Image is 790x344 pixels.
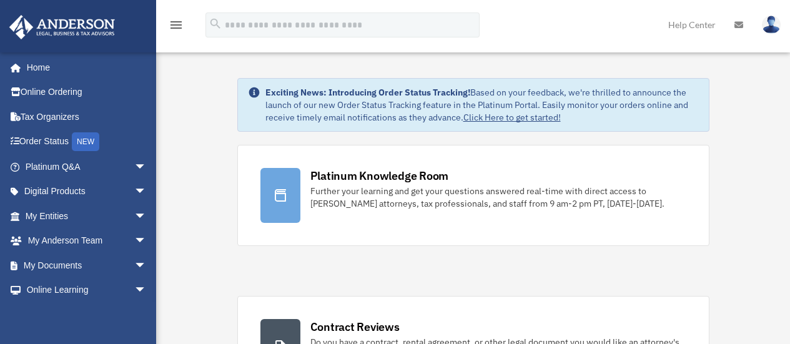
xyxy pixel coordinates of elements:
[9,80,165,105] a: Online Ordering
[9,229,165,253] a: My Anderson Teamarrow_drop_down
[265,87,470,98] strong: Exciting News: Introducing Order Status Tracking!
[310,319,400,335] div: Contract Reviews
[9,204,165,229] a: My Entitiesarrow_drop_down
[134,154,159,180] span: arrow_drop_down
[134,253,159,278] span: arrow_drop_down
[169,17,184,32] i: menu
[134,278,159,303] span: arrow_drop_down
[72,132,99,151] div: NEW
[310,185,686,210] div: Further your learning and get your questions answered real-time with direct access to [PERSON_NAM...
[9,179,165,204] a: Digital Productsarrow_drop_down
[9,253,165,278] a: My Documentsarrow_drop_down
[134,229,159,254] span: arrow_drop_down
[134,179,159,205] span: arrow_drop_down
[9,154,165,179] a: Platinum Q&Aarrow_drop_down
[310,168,449,184] div: Platinum Knowledge Room
[134,204,159,229] span: arrow_drop_down
[9,55,159,80] a: Home
[6,15,119,39] img: Anderson Advisors Platinum Portal
[237,145,709,246] a: Platinum Knowledge Room Further your learning and get your questions answered real-time with dire...
[265,86,699,124] div: Based on your feedback, we're thrilled to announce the launch of our new Order Status Tracking fe...
[762,16,781,34] img: User Pic
[9,278,165,303] a: Online Learningarrow_drop_down
[9,129,165,155] a: Order StatusNEW
[9,104,165,129] a: Tax Organizers
[209,17,222,31] i: search
[463,112,561,123] a: Click Here to get started!
[169,22,184,32] a: menu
